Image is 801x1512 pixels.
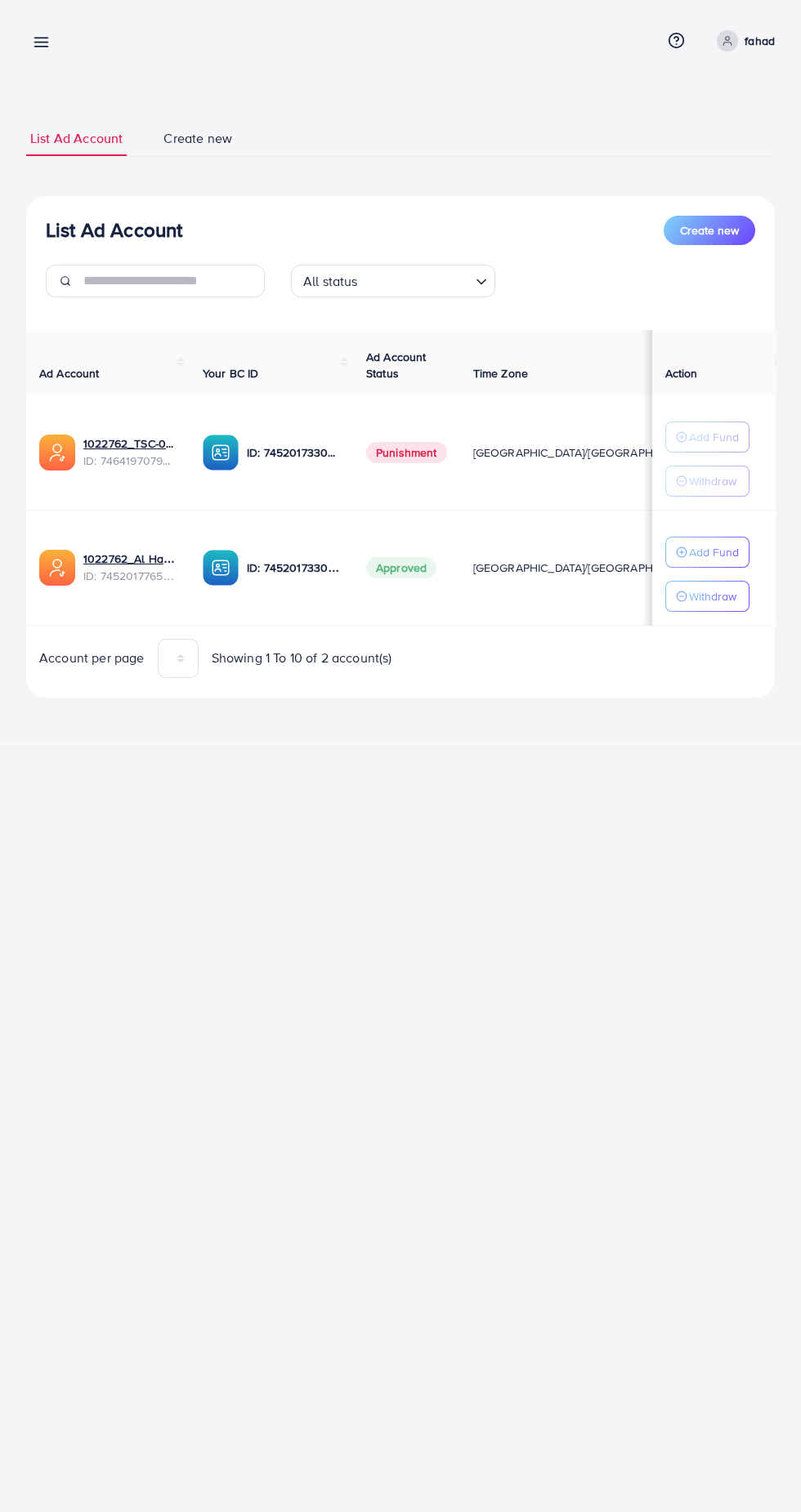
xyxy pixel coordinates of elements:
h3: List Ad Account [46,218,182,242]
button: Add Fund [665,421,750,453]
a: fahad [710,30,775,51]
img: ic-ads-acc.e4c84228.svg [39,550,75,586]
p: Withdraw [689,471,736,491]
p: Add Fund [689,427,739,447]
button: Create new [664,216,755,245]
button: Withdraw [665,581,750,612]
p: ID: 7452017330445533200 [247,443,340,462]
img: ic-ads-acc.e4c84228.svg [39,435,75,471]
span: ID: 7452017765898354704 [83,568,177,584]
span: Showing 1 To 10 of 2 account(s) [212,649,392,667]
button: Add Fund [665,537,750,568]
span: List Ad Account [30,129,123,148]
img: ic-ba-acc.ded83a64.svg [203,550,239,586]
span: Action [665,365,698,381]
div: Search for option [291,265,495,297]
div: <span class='underline'>1022762_TSC-01_1737893822201</span></br>7464197079427137537 [83,435,177,469]
p: ID: 7452017330445533200 [247,558,340,578]
span: Account per page [39,649,145,667]
p: fahad [745,31,775,51]
span: Your BC ID [203,365,259,381]
button: Withdraw [665,466,750,497]
p: Withdraw [689,587,736,606]
a: 1022762_TSC-01_1737893822201 [83,435,177,452]
span: Ad Account Status [366,349,427,381]
input: Search for option [363,266,469,293]
a: 1022762_Al Hamd Traders_1735058097282 [83,551,177,567]
span: Approved [366,557,436,578]
span: Punishment [366,442,447,463]
span: Ad Account [39,365,100,381]
span: Create new [163,129,232,148]
span: Create new [680,222,739,239]
p: Add Fund [689,542,739,562]
span: Time Zone [473,365,528,381]
span: [GEOGRAPHIC_DATA]/[GEOGRAPHIC_DATA] [473,444,700,461]
span: [GEOGRAPHIC_DATA]/[GEOGRAPHIC_DATA] [473,560,700,576]
span: All status [300,270,361,293]
span: ID: 7464197079427137537 [83,453,177,469]
div: <span class='underline'>1022762_Al Hamd Traders_1735058097282</span></br>7452017765898354704 [83,551,177,584]
img: ic-ba-acc.ded83a64.svg [203,435,239,471]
